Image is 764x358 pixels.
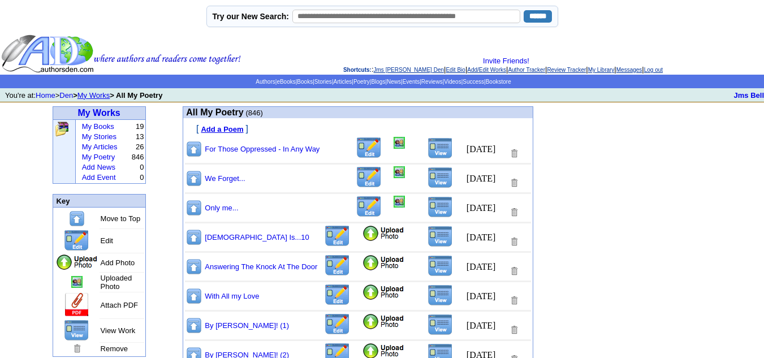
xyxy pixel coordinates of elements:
font: 19 [136,122,144,131]
a: Videos [444,79,461,85]
font: 846 [132,153,144,161]
a: Only me... [205,204,238,212]
a: Log out [644,67,663,73]
img: Add/Remove Photo [394,196,405,208]
font: You're at: > [5,91,162,100]
a: My Works [77,91,110,100]
font: Move to Top [101,214,141,223]
label: Try our New Search: [213,12,289,21]
img: Add/Remove Photo [394,166,405,178]
img: View this Title [428,167,453,188]
img: Edit this Title [356,196,382,218]
img: Move to top [68,210,85,227]
a: Add a Poem [201,124,243,133]
a: Authors [256,79,275,85]
img: Add/Remove Photo [394,137,405,149]
td: [DATE] [466,195,497,221]
img: Edit this Title [63,230,90,252]
a: Reviews [421,79,443,85]
a: Poetry [353,79,370,85]
a: [DEMOGRAPHIC_DATA] Is...10 [205,233,309,241]
img: Click to add, upload, edit and remove all your books, stories, articles and poems. [54,121,70,137]
img: Edit this Title [324,225,351,247]
font: ] [246,124,248,133]
a: Events [403,79,420,85]
img: View this Title [428,284,453,306]
img: header_logo2.gif [1,34,241,74]
b: > All My Poetry [110,91,162,100]
img: Move to top [185,258,202,275]
img: Edit this Title [324,313,351,335]
a: Answering The Knock At The Door [205,262,317,271]
td: [DATE] [466,283,497,309]
a: We Forget... [205,174,245,183]
a: Messages [616,67,642,73]
font: View Work [101,326,136,335]
img: Remove this Page [72,343,82,354]
img: Move to top [185,170,202,187]
a: My Poetry [82,153,115,161]
img: View this Page [64,320,89,341]
td: [DATE] [466,254,497,279]
a: My Stories [82,132,116,141]
font: All My Poetry [186,107,243,117]
a: Author Tracker [508,67,545,73]
font: 13 [136,132,144,141]
td: [DATE] [466,313,497,338]
a: Stories [314,79,332,85]
a: News [387,79,401,85]
img: Removes this Title [509,148,519,159]
img: Removes this Title [509,266,519,277]
font: 0 [140,163,144,171]
a: Success [463,79,484,85]
a: My Works [77,108,120,118]
img: Edit this Title [324,255,351,277]
a: With All my Love [205,292,259,300]
a: Home [36,91,55,100]
a: Articles [333,79,352,85]
img: Add/Remove Photo [71,276,83,288]
a: My Books [82,122,114,131]
img: Removes this Title [509,236,519,247]
img: Add Photo [362,313,405,330]
a: Jms [PERSON_NAME] Den [374,67,444,73]
a: Edit Bio [446,67,465,73]
img: Edit this Title [324,284,351,306]
a: Jms Bell [734,91,764,100]
a: Books [297,79,313,85]
img: Add Photo [362,225,405,242]
img: Removes this Title [509,295,519,306]
img: View this Title [428,314,453,335]
img: Move to top [185,287,202,305]
a: Blogs [371,79,385,85]
img: Edit this Title [356,166,382,188]
td: [DATE] [466,166,497,191]
a: Review Tracker [547,67,586,73]
b: > [73,91,77,100]
a: My Articles [82,143,118,151]
img: Add Attachment [64,293,90,317]
a: Den [59,91,73,100]
img: View this Title [428,196,453,218]
img: Add Photo [362,284,405,301]
font: Uploaded Photo [101,274,132,291]
font: [ [196,124,198,133]
img: Removes this Title [509,178,519,188]
img: Move to top [185,317,202,334]
a: Add News [82,163,115,171]
font: Remove [101,344,128,353]
font: Edit [101,236,113,245]
a: My Library [588,67,615,73]
font: Attach PDF [101,301,138,309]
a: Bookstore [486,79,511,85]
a: eBooks [277,79,295,85]
a: Invite Friends! [483,57,529,65]
img: Move to top [185,140,202,158]
font: (846) [245,109,262,117]
img: Add Photo [55,254,98,271]
img: Move to top [185,228,202,246]
font: Key [57,197,70,205]
img: View this Title [428,137,453,159]
font: Add Photo [101,258,135,267]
